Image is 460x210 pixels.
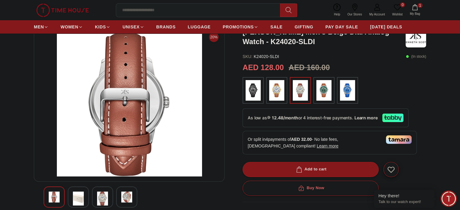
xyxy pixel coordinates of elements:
p: K24020-SLDI [243,53,279,60]
div: Chat Widget [440,190,457,207]
h3: [PERSON_NAME] Men's Beige Dial Analog Watch - K24020-SLDI [243,27,406,47]
a: MEN [34,21,48,32]
img: ... [269,80,284,101]
img: Kenneth Scott Men's Black Dial Analog Watch - K24020-BLBB [39,31,220,176]
a: KIDS [95,21,110,32]
span: PAY DAY SALE [325,24,358,30]
div: Or split in 4 payments of - No late fees, [DEMOGRAPHIC_DATA] compliant! [243,131,417,154]
div: Add to cart [295,166,327,173]
span: My Account [367,12,387,17]
a: Our Stores [344,2,366,18]
span: SKU : [243,54,253,59]
button: Add to cart [243,162,379,177]
a: WOMEN [60,21,83,32]
p: Talk to our watch expert! [378,199,430,205]
h3: AED 160.00 [289,62,330,73]
span: [DATE] DEALS [370,24,402,30]
span: SALE [270,24,282,30]
img: ... [246,80,261,101]
img: ... [340,80,355,101]
span: 20% [209,32,219,42]
span: 0 [400,2,405,7]
div: Buy Now [297,185,324,192]
span: PROMOTIONS [223,24,254,30]
span: 1 [418,3,422,8]
a: 0Wishlist [389,2,406,18]
span: Learn more [317,144,338,148]
span: LUGGAGE [188,24,211,30]
img: Tamara [386,135,412,144]
img: Kenneth Scott Men's Black Dial Analog Watch - K24020-BLBB [121,192,132,202]
img: Kenneth Scott Men's Black Dial Analog Watch - K24020-BLBB [73,192,84,205]
span: My Bag [407,11,422,16]
span: MEN [34,24,44,30]
button: Buy Now [243,181,379,196]
div: Hey there! [378,193,430,199]
a: [DATE] DEALS [370,21,402,32]
img: Kenneth Scott Men's Beige Dial Analog Watch - K24020-SLDI [406,26,426,47]
img: Kenneth Scott Men's Black Dial Analog Watch - K24020-BLBB [97,192,108,205]
img: ... [36,4,89,17]
img: ... [316,80,331,101]
a: LUGGAGE [188,21,211,32]
a: BRANDS [156,21,176,32]
h2: AED 128.00 [243,62,284,73]
a: Help [330,2,344,18]
a: PAY DAY SALE [325,21,358,32]
img: ... [293,80,308,101]
span: KIDS [95,24,106,30]
span: Our Stores [345,12,364,17]
span: GIFTING [295,24,313,30]
span: WOMEN [60,24,78,30]
a: PROMOTIONS [223,21,258,32]
span: BRANDS [156,24,176,30]
a: UNISEX [122,21,144,32]
p: ( In stock ) [406,53,426,60]
span: UNISEX [122,24,139,30]
a: SALE [270,21,282,32]
button: 1My Bag [406,3,424,17]
img: Kenneth Scott Men's Black Dial Analog Watch - K24020-BLBB [49,192,60,202]
span: Help [331,12,343,17]
a: GIFTING [295,21,313,32]
span: Wishlist [390,12,405,17]
span: AED 32.00 [291,137,312,142]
